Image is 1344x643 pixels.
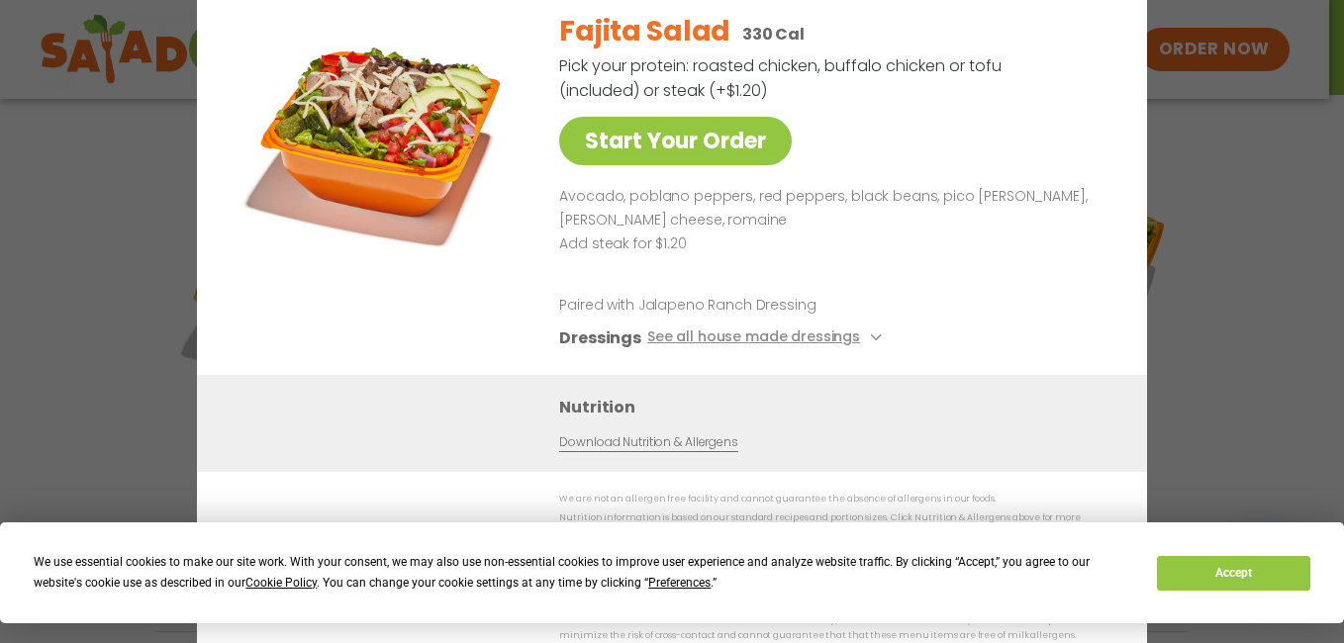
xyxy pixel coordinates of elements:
p: Add steak for $1.20 [559,232,1100,256]
h3: Nutrition [559,396,1117,420]
span: Cookie Policy [245,576,317,590]
p: 330 Cal [742,22,805,46]
div: We use essential cookies to make our site work. With your consent, we may also use non-essential ... [34,552,1133,594]
p: Avocado, poblano peppers, red peppers, black beans, pico [PERSON_NAME], [PERSON_NAME] cheese, rom... [559,185,1100,232]
h3: Dressings [559,326,641,351]
p: Paired with Jalapeno Ranch Dressing [559,296,925,317]
p: Nutrition information is based on our standard recipes and portion sizes. Click Nutrition & Aller... [559,510,1107,541]
p: We are not an allergen free facility and cannot guarantee the absence of allergens in our foods. [559,493,1107,507]
p: Pick your protein: roasted chicken, buffalo chicken or tofu (included) or steak (+$1.20) [559,53,1005,103]
a: Start Your Order [559,117,792,165]
button: Accept [1157,556,1309,591]
span: Preferences [648,576,711,590]
button: See all house made dressings [647,326,888,351]
a: Download Nutrition & Allergens [559,434,737,453]
h2: Fajita Salad [559,11,730,52]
